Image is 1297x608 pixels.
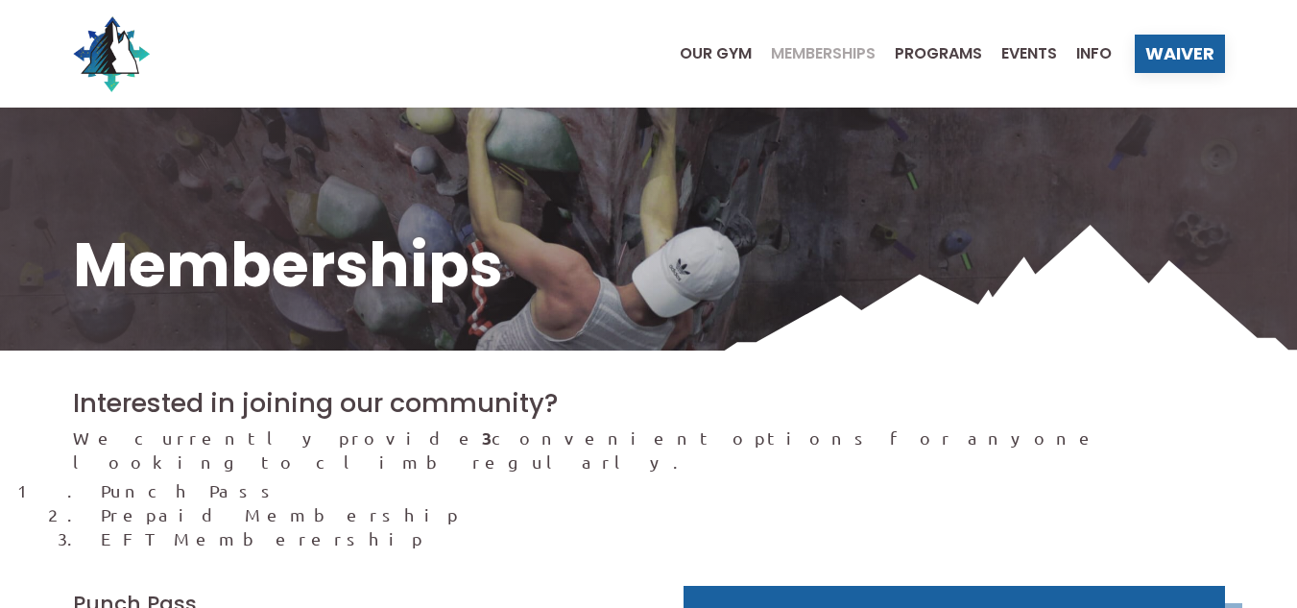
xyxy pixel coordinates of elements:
[876,46,982,61] a: Programs
[73,385,1225,422] h2: Interested in joining our community?
[1135,35,1225,73] a: Waiver
[752,46,876,61] a: Memberships
[101,526,1224,550] li: EFT Memberership
[73,15,150,92] img: North Wall Logo
[1076,46,1112,61] span: Info
[73,426,1225,474] p: We currently provide convenient options for anyone looking to climb regularly.
[1057,46,1112,61] a: Info
[1001,46,1057,61] span: Events
[771,46,876,61] span: Memberships
[982,46,1057,61] a: Events
[101,502,1224,526] li: Prepaid Membership
[1145,45,1214,62] span: Waiver
[661,46,752,61] a: Our Gym
[680,46,752,61] span: Our Gym
[101,478,1224,502] li: Punch Pass
[482,426,492,449] strong: 3
[895,46,982,61] span: Programs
